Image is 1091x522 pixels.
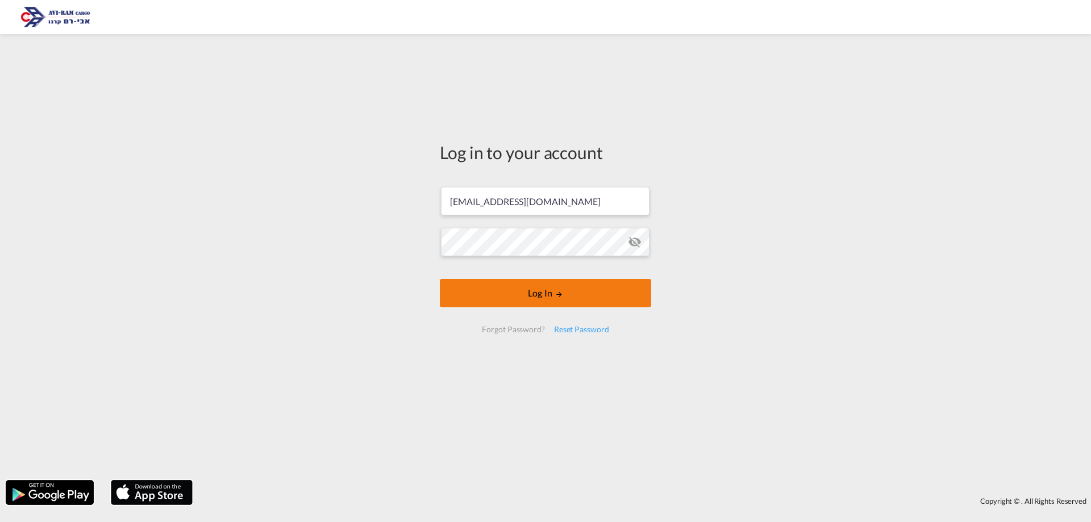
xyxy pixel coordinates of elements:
img: apple.png [110,479,194,506]
button: LOGIN [440,279,651,307]
div: Forgot Password? [477,319,549,340]
div: Log in to your account [440,140,651,164]
input: Enter email/phone number [441,187,649,215]
img: 166978e0a5f911edb4280f3c7a976193.png [17,5,94,30]
md-icon: icon-eye-off [628,235,642,249]
div: Reset Password [549,319,614,340]
img: google.png [5,479,95,506]
div: Copyright © . All Rights Reserved [198,491,1091,511]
